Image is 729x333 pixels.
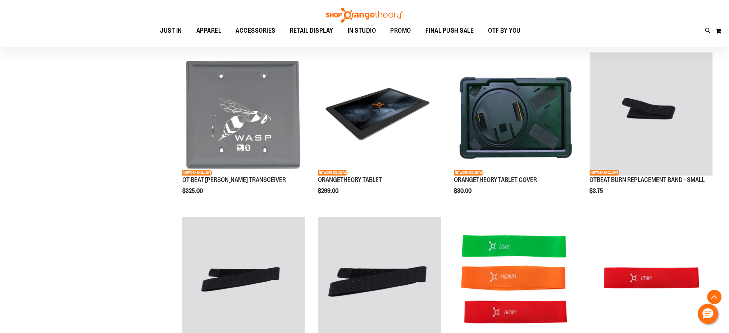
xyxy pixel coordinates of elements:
span: JUST IN [160,23,182,39]
span: $299.00 [318,188,340,195]
a: Product image for ORANGETHEORY TABLETNETWORK EXCLUSIVE [318,53,441,177]
span: NETWORK EXCLUSIVE [454,170,484,176]
a: OTBEAT BURN REPLACEMENT BAND - SMALL [590,177,705,184]
div: product [179,49,309,213]
a: APPAREL [189,23,229,39]
div: product [586,49,716,213]
a: JUST IN [153,23,190,39]
a: ACCESSORIES [229,23,283,39]
a: Product image for OT BEAT POE TRANSCEIVERNETWORK EXCLUSIVE [182,53,305,177]
span: $30.00 [454,188,473,195]
a: OTF BY YOU [481,23,528,39]
a: OT BEAT [PERSON_NAME] TRANSCEIVER [182,177,286,184]
a: ORANGETHEORY TABLET COVER [454,177,537,184]
span: NETWORK EXCLUSIVE [182,170,212,176]
a: PROMO [383,23,419,39]
span: ACCESSORIES [236,23,276,39]
span: IN STUDIO [348,23,376,39]
a: Product image for OTBEAT BURN REPLACEMENT BAND - SMALLNETWORK EXCLUSIVE [590,53,713,177]
span: NETWORK EXCLUSIVE [318,170,348,176]
img: Product image for OTBEAT BURN REPLACEMENT BAND - SMALL [590,53,713,175]
span: FINAL PUSH SALE [425,23,474,39]
span: $3.75 [590,188,605,195]
div: product [450,49,580,213]
button: Back To Top [707,290,722,304]
img: Product image for OT BEAT POE TRANSCEIVER [182,53,305,175]
span: RETAIL DISPLAY [290,23,333,39]
img: Shop Orangetheory [325,8,404,23]
a: Product image for ORANGETHEORY TABLET COVERNETWORK EXCLUSIVE [454,53,577,177]
a: FINAL PUSH SALE [418,23,481,39]
span: OTF BY YOU [488,23,521,39]
a: RETAIL DISPLAY [283,23,341,39]
a: ORANGETHEORY TABLET [318,177,382,184]
span: PROMO [391,23,411,39]
button: Hello, have a question? Let’s chat. [698,304,718,324]
span: APPAREL [196,23,222,39]
img: Product image for ORANGETHEORY TABLET [318,53,441,175]
span: NETWORK EXCLUSIVE [590,170,620,176]
img: Product image for ORANGETHEORY TABLET COVER [454,53,577,175]
span: $325.00 [182,188,204,195]
div: product [314,49,445,213]
a: IN STUDIO [341,23,383,39]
